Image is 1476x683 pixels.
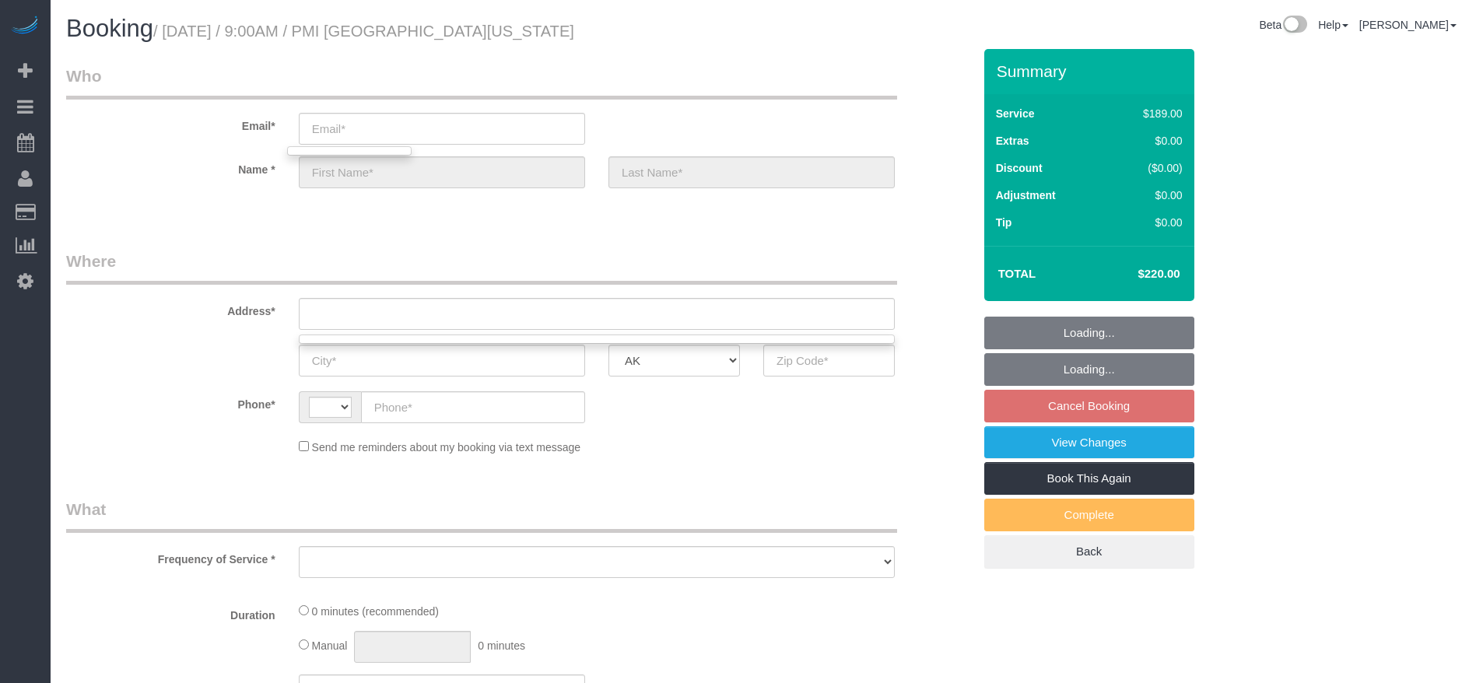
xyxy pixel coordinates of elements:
[998,267,1036,280] strong: Total
[996,215,1012,230] label: Tip
[312,441,581,454] span: Send me reminders about my booking via text message
[9,16,40,37] img: Automaid Logo
[299,113,585,145] input: Email*
[1359,19,1457,31] a: [PERSON_NAME]
[608,156,895,188] input: Last Name*
[1110,215,1183,230] div: $0.00
[361,391,585,423] input: Phone*
[299,156,585,188] input: First Name*
[54,156,287,177] label: Name *
[984,462,1194,495] a: Book This Again
[1281,16,1307,36] img: New interface
[763,345,895,377] input: Zip Code*
[312,605,439,618] span: 0 minutes (recommended)
[996,106,1035,121] label: Service
[54,391,287,412] label: Phone*
[54,602,287,623] label: Duration
[312,639,348,652] span: Manual
[996,133,1029,149] label: Extras
[54,113,287,134] label: Email*
[66,15,153,42] span: Booking
[984,426,1194,459] a: View Changes
[984,535,1194,568] a: Back
[1259,19,1307,31] a: Beta
[299,345,585,377] input: City*
[1110,160,1183,176] div: ($0.00)
[1091,268,1180,281] h4: $220.00
[1110,187,1183,203] div: $0.00
[1318,19,1348,31] a: Help
[1110,106,1183,121] div: $189.00
[996,187,1056,203] label: Adjustment
[996,160,1043,176] label: Discount
[478,639,525,652] span: 0 minutes
[1110,133,1183,149] div: $0.00
[54,298,287,319] label: Address*
[66,498,897,533] legend: What
[153,23,574,40] small: / [DATE] / 9:00AM / PMI [GEOGRAPHIC_DATA][US_STATE]
[66,65,897,100] legend: Who
[54,546,287,567] label: Frequency of Service *
[997,62,1187,80] h3: Summary
[66,250,897,285] legend: Where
